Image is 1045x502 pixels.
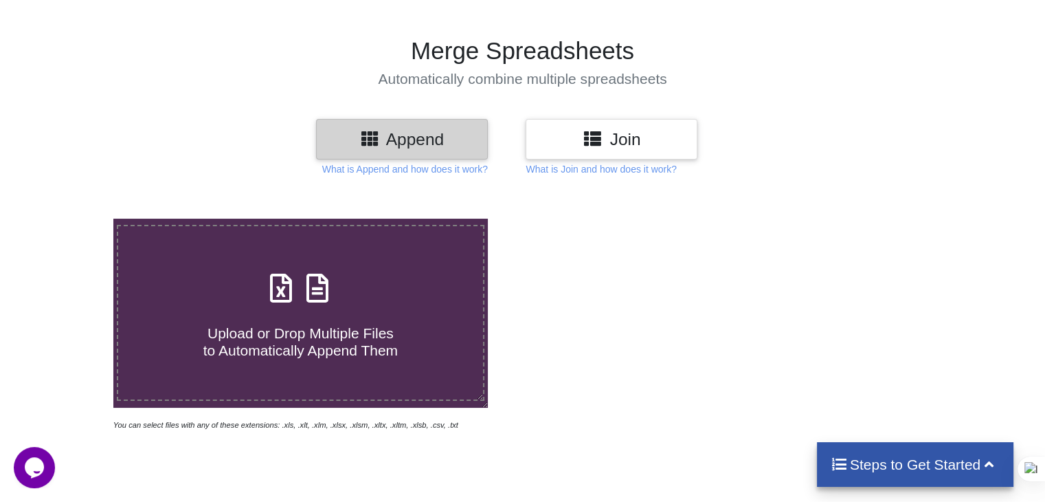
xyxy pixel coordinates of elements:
[536,129,687,149] h3: Join
[326,129,477,149] h3: Append
[203,325,398,358] span: Upload or Drop Multiple Files to Automatically Append Them
[526,162,676,176] p: What is Join and how does it work?
[322,162,488,176] p: What is Append and how does it work?
[113,421,458,429] i: You can select files with any of these extensions: .xls, .xlt, .xlm, .xlsx, .xlsm, .xltx, .xltm, ...
[14,447,58,488] iframe: chat widget
[831,456,1000,473] h4: Steps to Get Started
